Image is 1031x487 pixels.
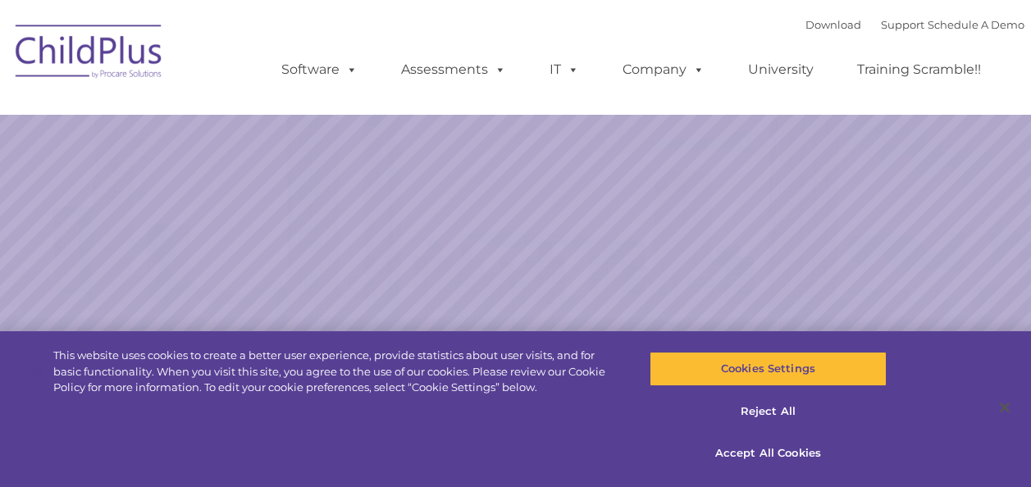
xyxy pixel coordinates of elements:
a: Company [606,53,721,86]
button: Close [987,389,1023,426]
a: Assessments [385,53,522,86]
a: IT [533,53,595,86]
a: University [732,53,830,86]
button: Reject All [650,394,887,429]
button: Cookies Settings [650,352,887,386]
a: Training Scramble!! [841,53,997,86]
font: | [805,18,1024,31]
div: This website uses cookies to create a better user experience, provide statistics about user visit... [53,348,618,396]
button: Accept All Cookies [650,436,887,471]
a: Download [805,18,861,31]
a: Support [881,18,924,31]
a: Software [265,53,374,86]
a: Schedule A Demo [928,18,1024,31]
img: ChildPlus by Procare Solutions [7,13,171,95]
a: Learn More [700,307,870,353]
